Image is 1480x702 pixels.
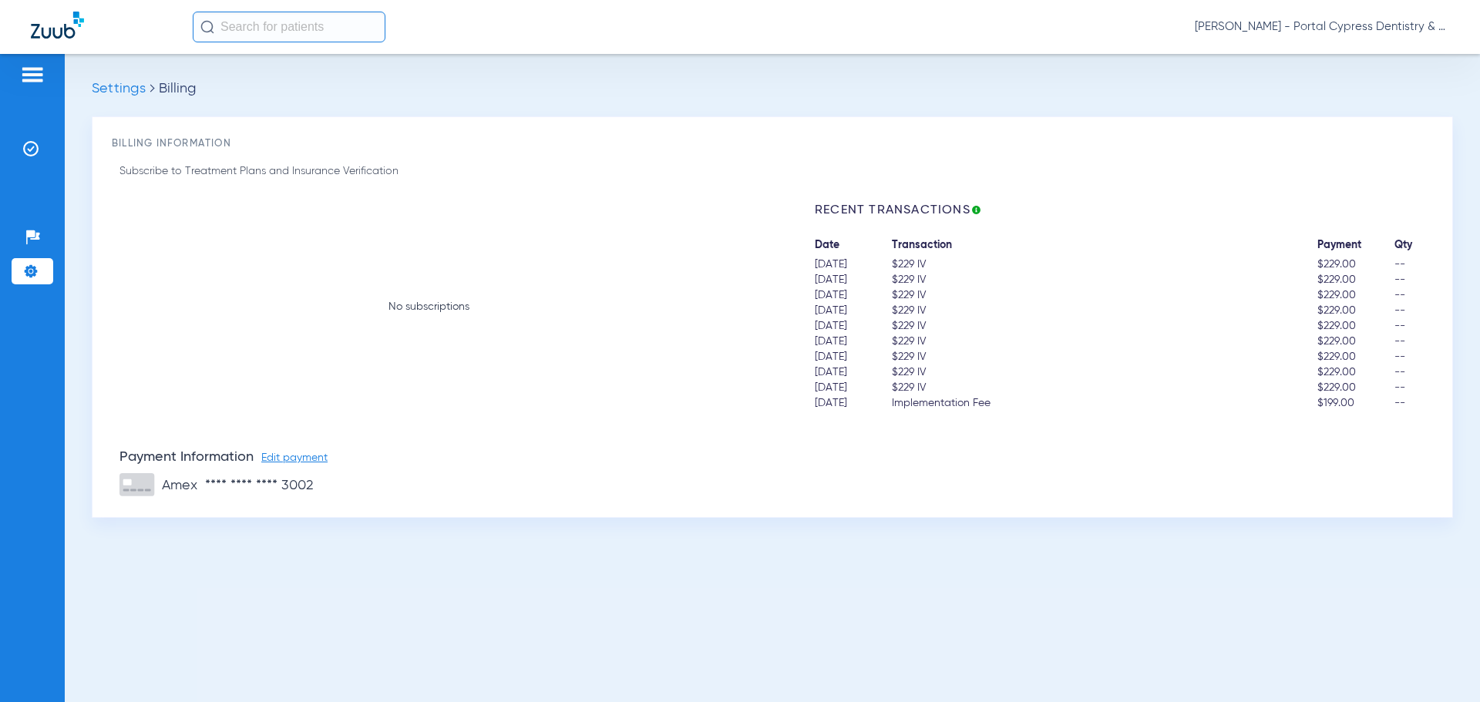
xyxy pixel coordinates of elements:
span: -- [1394,257,1433,272]
span: Payment [1317,237,1394,253]
span: [DATE] [815,334,892,349]
span: [PERSON_NAME] - Portal Cypress Dentistry & Orthodontics [1195,19,1449,35]
iframe: Chat Widget [1403,628,1480,702]
li: No subscriptions [119,203,738,411]
img: Credit Card [119,473,158,499]
span: $229 IV [892,334,1317,349]
span: -- [1394,303,1433,318]
span: [DATE] [815,287,892,303]
h3: Billing Information [112,136,1433,152]
span: Billing [159,82,196,96]
span: $229 IV [892,303,1317,318]
span: Edit payment [261,452,328,463]
span: amex [162,479,197,492]
span: Settings [92,82,146,96]
span: -- [1394,272,1433,287]
span: Date [815,237,892,253]
span: $229 IV [892,349,1317,364]
span: $229.00 [1317,349,1394,364]
span: -- [1394,395,1433,411]
span: $199.00 [1317,395,1394,411]
span: $229 IV [892,257,1317,272]
h3: Recent Transactions [815,203,1433,218]
span: -- [1394,287,1433,303]
span: $229.00 [1317,287,1394,303]
span: $229.00 [1317,303,1394,318]
img: hamburger-icon [20,65,45,84]
span: [DATE] [815,303,892,318]
span: [DATE] [815,380,892,395]
span: $229.00 [1317,334,1394,349]
span: [DATE] [815,349,892,364]
span: $229.00 [1317,380,1394,395]
span: $229 IV [892,380,1317,395]
span: Transaction [892,237,1317,253]
img: Search Icon [200,20,214,34]
span: [DATE] [815,257,892,272]
span: -- [1394,349,1433,364]
span: -- [1394,334,1433,349]
span: -- [1394,318,1433,334]
span: $229.00 [1317,272,1394,287]
span: [DATE] [815,364,892,380]
span: $229 IV [892,364,1317,380]
span: Implementation Fee [892,395,1317,411]
span: -- [1394,380,1433,395]
input: Search for patients [193,12,385,42]
div: Payment Information [119,449,1433,465]
span: [DATE] [815,318,892,334]
span: $229.00 [1317,364,1394,380]
span: [DATE] [815,272,892,287]
span: $229 IV [892,287,1317,303]
span: $229 IV [892,272,1317,287]
img: Zuub Logo [31,12,84,39]
span: [DATE] [815,395,892,411]
p: Subscribe to Treatment Plans and Insurance Verification [119,163,842,180]
span: -- [1394,364,1433,380]
span: $229.00 [1317,318,1394,334]
span: $229.00 [1317,257,1394,272]
span: Qty [1394,237,1433,253]
span: $229 IV [892,318,1317,334]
